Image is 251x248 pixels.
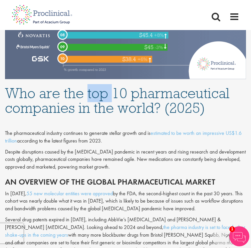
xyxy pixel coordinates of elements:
a: 55 new molecular entities were approved [26,190,113,197]
p: In [DATE], by the FDA, the second-highest count in the past 30 years. This cohort was nearly doub... [5,190,246,213]
h2: An overview of the global pharmaceutical market [5,178,246,186]
h1: Who are the top 10 pharmaceutical companies in the world? (2025) [5,86,246,115]
span: 1 [229,226,235,232]
div: The pharmaceutical industry continues to generate stellar growth and is according to the latest f... [5,130,246,145]
a: estimated to be worth an impressive US$1.6 trillion [5,130,242,144]
p: Despite disruptions caused by the [MEDICAL_DATA] pandemic in recent years and rising research and... [5,148,246,171]
img: Chatbot [229,226,249,246]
